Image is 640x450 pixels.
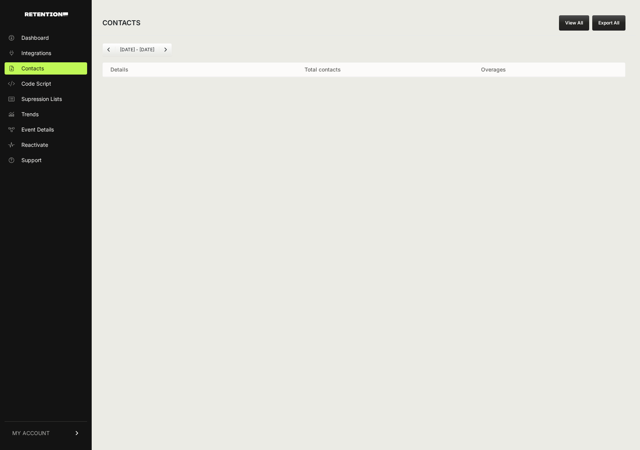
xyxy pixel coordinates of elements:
span: Dashboard [21,34,49,42]
button: Export All [592,15,625,31]
a: Trends [5,108,87,120]
a: View All [559,15,589,31]
span: Support [21,156,42,164]
a: Reactivate [5,139,87,151]
span: Event Details [21,126,54,133]
span: Reactivate [21,141,48,149]
a: Dashboard [5,32,87,44]
a: Integrations [5,47,87,59]
a: Code Script [5,78,87,90]
a: Event Details [5,123,87,136]
span: MY ACCOUNT [12,429,50,437]
a: Next [159,44,172,56]
span: Contacts [21,65,44,72]
span: Code Script [21,80,51,88]
span: Trends [21,110,39,118]
a: Supression Lists [5,93,87,105]
img: Retention.com [25,12,68,16]
li: [DATE] - [DATE] [115,47,159,53]
span: Integrations [21,49,51,57]
a: Previous [103,44,115,56]
a: Contacts [5,62,87,75]
a: Support [5,154,87,166]
th: Details [103,63,227,77]
h2: CONTACTS [102,18,141,28]
th: Total contacts [227,63,419,77]
th: Overages [419,63,568,77]
a: MY ACCOUNT [5,421,87,445]
span: Supression Lists [21,95,62,103]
